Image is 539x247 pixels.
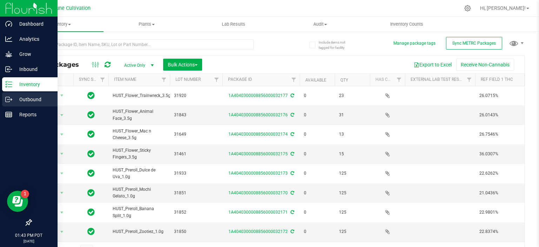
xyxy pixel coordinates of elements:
[174,112,218,118] span: 31843
[277,21,363,27] span: Audit
[12,50,54,58] p: Grow
[104,17,190,32] a: Plants
[290,171,294,176] span: Sync from Compliance System
[288,74,300,86] a: Filter
[190,17,277,32] a: Lab Results
[228,210,288,215] a: 1A4040300008856000032171
[290,210,294,215] span: Sync from Compliance System
[12,110,54,119] p: Reports
[339,112,366,118] span: 31
[305,78,326,83] a: Available
[113,128,166,141] span: HUST_Flower_Mac n Cheese_3.5g
[304,92,331,99] span: 0
[5,81,12,88] inline-svg: Inventory
[304,131,331,138] span: 0
[12,80,54,89] p: Inventory
[58,169,66,178] span: select
[479,228,532,235] span: 22.8374%
[104,21,190,27] span: Plants
[364,17,450,32] a: Inventory Counts
[21,190,29,198] iframe: Resource center unread badge
[479,131,532,138] span: 26.7546%
[113,206,166,219] span: HUST_Preroll_Banana Split_1.0g
[290,151,294,156] span: Sync from Compliance System
[5,20,12,27] inline-svg: Dashboard
[87,188,95,198] span: In Sync
[113,186,166,200] span: HUST_Preroll_Mochi Gelato_1.0g
[393,74,405,86] a: Filter
[174,151,218,157] span: 31461
[168,62,198,67] span: Bulk Actions
[228,151,288,156] a: 1A4040300008856000032175
[53,5,91,11] span: Dune Cultivation
[339,190,366,196] span: 125
[393,40,435,46] button: Manage package tags
[113,108,166,122] span: HUST_Flower_Animal Face_3.5g
[212,21,255,27] span: Lab Results
[87,168,95,178] span: In Sync
[17,21,104,27] span: Inventory
[5,51,12,58] inline-svg: Grow
[58,227,66,237] span: select
[31,39,254,50] input: Search Package ID, Item Name, SKU, Lot or Part Number...
[464,74,475,86] a: Filter
[339,151,366,157] span: 15
[113,92,171,99] span: HUST_Flower_Trainwreck_3.5g
[58,110,66,120] span: select
[58,208,66,217] span: select
[290,190,294,195] span: Sync from Compliance System
[480,5,526,11] span: Hi, [PERSON_NAME]!
[370,74,405,86] th: Has COA
[158,74,170,86] a: Filter
[319,40,354,50] span: Include items not tagged for facility
[340,78,348,83] a: Qty
[211,74,222,86] a: Filter
[228,171,288,176] a: 1A4040300008856000032173
[113,228,166,235] span: HUST_Preroll_Zootiez_1.0g
[36,61,86,69] span: All Packages
[163,59,202,71] button: Bulk Actions
[5,66,12,73] inline-svg: Inbound
[58,91,66,100] span: select
[87,149,95,159] span: In Sync
[174,190,218,196] span: 31851
[97,74,108,86] a: Filter
[381,21,433,27] span: Inventory Counts
[58,149,66,159] span: select
[411,77,466,82] a: External Lab Test Result
[479,209,532,216] span: 22.9801%
[58,188,66,198] span: select
[87,129,95,139] span: In Sync
[3,239,54,244] p: [DATE]
[12,65,54,73] p: Inbound
[339,131,366,138] span: 13
[304,170,331,177] span: 0
[174,170,218,177] span: 31933
[228,190,288,195] a: 1A4040300008856000032170
[479,151,532,157] span: 36.0307%
[304,190,331,196] span: 0
[17,17,104,32] a: Inventory
[339,228,366,235] span: 125
[409,59,456,71] button: Export to Excel
[174,209,218,216] span: 31852
[463,5,472,12] div: Manage settings
[175,77,201,82] a: Lot Number
[290,132,294,137] span: Sync from Compliance System
[87,110,95,120] span: In Sync
[228,93,288,98] a: 1A4040300008856000032177
[174,228,218,235] span: 31850
[304,228,331,235] span: 0
[113,167,166,180] span: HUST_Preroll_Dulce de Uva_1.0g
[228,132,288,137] a: 1A4040300008856000032174
[290,93,294,98] span: Sync from Compliance System
[479,112,532,118] span: 26.0143%
[228,229,288,234] a: 1A4040300008856000032172
[174,92,218,99] span: 31920
[456,59,514,71] button: Receive Non-Cannabis
[7,191,28,212] iframe: Resource center
[290,112,294,117] span: Sync from Compliance System
[79,77,106,82] a: Sync Status
[304,209,331,216] span: 0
